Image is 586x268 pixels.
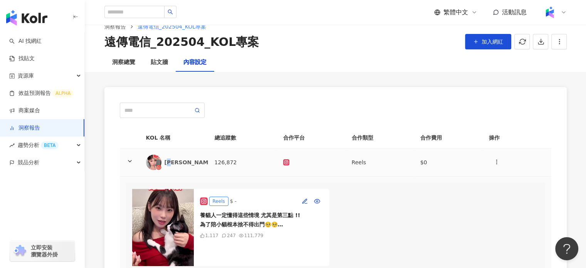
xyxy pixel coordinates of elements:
div: [PERSON_NAME] [165,158,215,166]
span: 立即安裝 瀏覽器外掛 [31,244,58,258]
a: 洞察報告 [103,22,128,31]
span: 加入網紅 [482,39,503,45]
th: 合作平台 [277,127,346,148]
img: logo [6,10,47,25]
div: BETA [41,142,59,149]
th: 總追蹤數 [208,127,277,148]
img: Kolr%20app%20icon%20%281%29.png [542,5,557,20]
a: 找貼文 [9,55,35,62]
a: 洞察報告 [9,124,40,132]
div: 遠傳電信_202504_KOL專案 [104,34,259,50]
a: searchAI 找網紅 [9,37,42,45]
span: 繁體中文 [443,8,468,17]
span: 競品分析 [18,154,39,171]
div: 1,117 [205,232,218,239]
iframe: Help Scout Beacon - Open [555,237,578,260]
div: 111,779 [244,232,264,239]
a: 效益預測報告ALPHA [9,89,74,97]
div: Reels [209,197,228,206]
th: 操作 [483,127,551,148]
div: 內容設定 [183,58,207,67]
button: 加入網紅 [465,34,511,49]
div: 養貓人一定懂得這些情境 尤其是第三點 !! 為了陪小貓根本捨不得出門🥺🥺 還好有 #遠傳網路門市 動動手就可以申辦門號 24小時都能線上申辦😍 依照自己平時的網路用量來選擇方案 還能挑選好記的號... [200,211,323,229]
img: KOL Avatar [146,155,161,170]
div: $ - [230,197,237,205]
th: KOL 名稱 [140,127,208,148]
span: 趨勢分析 [18,137,59,154]
img: chrome extension [12,245,27,257]
td: 126,872 [208,148,277,177]
div: 247 [227,232,236,239]
th: 合作費用 [414,127,483,148]
span: 活動訊息 [502,8,527,16]
img: post-image [132,189,194,266]
span: rise [9,143,15,148]
span: 遠傳電信_202504_KOL專案 [138,24,207,30]
span: 資源庫 [18,67,34,84]
a: 商案媒合 [9,107,40,115]
span: search [168,9,173,15]
a: chrome extension立即安裝 瀏覽器外掛 [10,241,75,261]
td: $0 [414,148,483,177]
div: 洞察總覽 [112,58,135,67]
td: Reels [346,148,414,177]
div: 貼文牆 [151,58,168,67]
th: 合作類型 [346,127,414,148]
